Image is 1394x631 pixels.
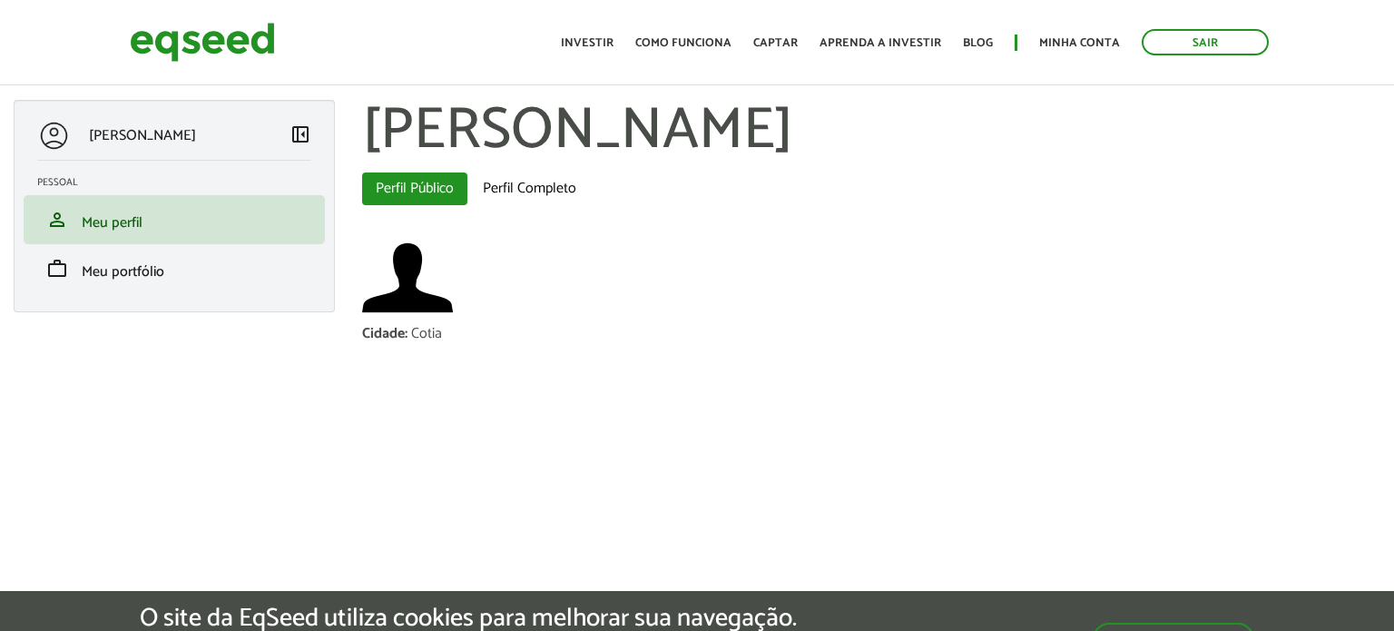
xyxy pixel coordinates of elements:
a: Blog [963,37,993,49]
a: Sair [1142,29,1269,55]
li: Meu perfil [24,195,325,244]
img: Foto de Felipe Matheus SIlva [362,232,453,323]
li: Meu portfólio [24,244,325,293]
a: Investir [561,37,614,49]
a: workMeu portfólio [37,258,311,280]
h1: [PERSON_NAME] [362,100,1380,163]
p: [PERSON_NAME] [89,127,196,144]
img: EqSeed [130,18,275,66]
a: Colapsar menu [290,123,311,149]
a: Perfil Completo [469,173,590,205]
div: Cotia [411,327,442,341]
span: Meu perfil [82,211,142,235]
h2: Pessoal [37,177,325,188]
span: work [46,258,68,280]
a: Ver perfil do usuário. [362,232,453,323]
span: : [405,321,407,346]
span: person [46,209,68,231]
a: Aprenda a investir [820,37,941,49]
span: left_panel_close [290,123,311,145]
div: Cidade [362,327,411,341]
a: Perfil Público [362,173,467,205]
a: Minha conta [1039,37,1120,49]
a: personMeu perfil [37,209,311,231]
span: Meu portfólio [82,260,164,284]
a: Como funciona [635,37,731,49]
a: Captar [753,37,798,49]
